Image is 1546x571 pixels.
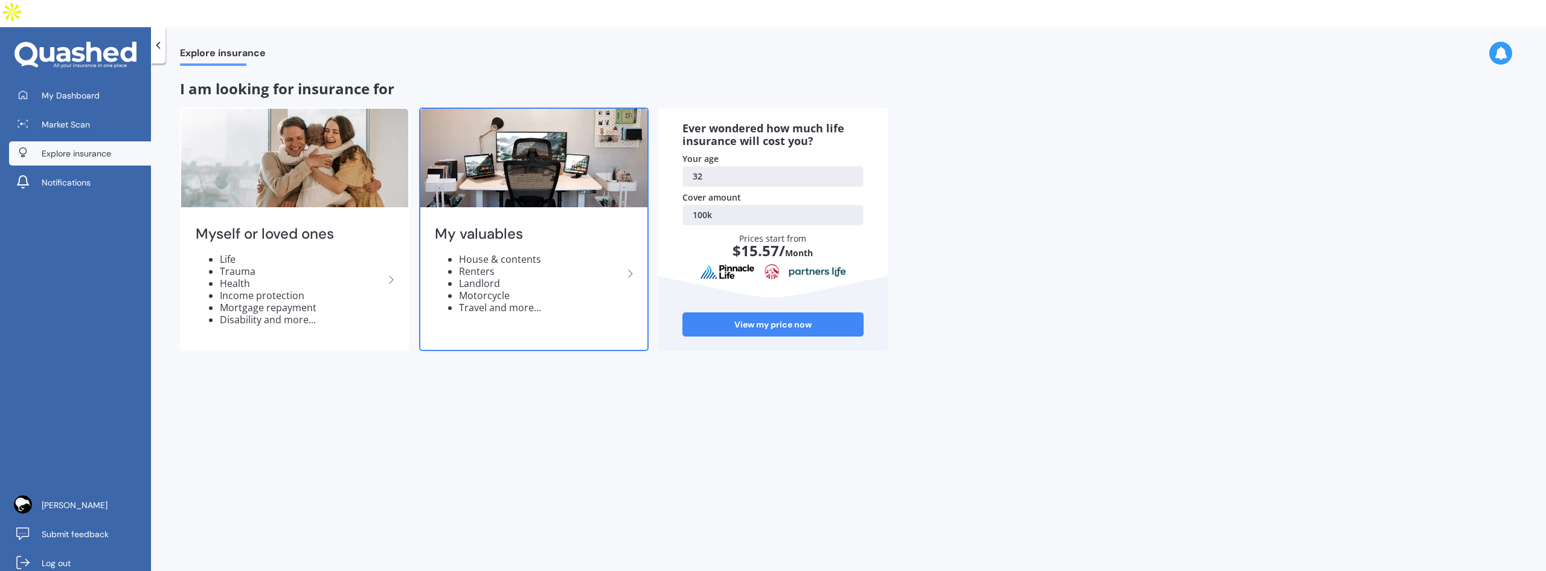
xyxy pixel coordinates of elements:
li: Health [220,277,384,289]
li: Landlord [459,277,623,289]
img: aia [765,264,779,280]
li: Renters [459,265,623,277]
div: Cover amount [682,192,864,204]
span: My Dashboard [42,89,100,102]
a: My Dashboard [9,83,151,108]
span: Log out [42,557,71,569]
span: [PERSON_NAME] [42,499,107,511]
span: $ 15.57 / [733,240,785,260]
span: Submit feedback [42,528,109,540]
li: Disability and more... [220,314,384,326]
span: I am looking for insurance for [180,79,394,98]
span: Explore insurance [42,147,111,160]
div: Prices start from [695,233,852,270]
img: pinnacle [700,264,755,280]
a: Market Scan [9,112,151,137]
a: Submit feedback [9,522,151,546]
a: View my price now [682,312,864,337]
li: Travel and more... [459,302,623,314]
a: Notifications [9,170,151,195]
a: Explore insurance [9,141,151,166]
span: Market Scan [42,118,90,131]
h2: My valuables [435,225,623,244]
li: Income protection [220,289,384,302]
span: Month [785,247,813,259]
img: ACg8ocK9FxqSKICb4qUxIZXckF6ufEpoh8XTXG-C3QkH00uZIu12rpBg=s96-c [14,495,32,514]
li: House & contents [459,253,623,265]
a: 100k [682,205,864,225]
img: My valuables [420,109,647,207]
span: Explore insurance [180,47,266,63]
li: Life [220,253,384,265]
img: Myself or loved ones [181,109,408,207]
div: Your age [682,153,864,165]
div: Ever wondered how much life insurance will cost you? [682,122,864,148]
li: Motorcycle [459,289,623,302]
a: 32 [682,166,864,187]
li: Trauma [220,265,384,277]
h2: Myself or loved ones [196,225,384,244]
li: Mortgage repayment [220,302,384,314]
a: [PERSON_NAME] [9,493,151,517]
img: partnersLife [789,266,847,277]
span: Notifications [42,176,91,189]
